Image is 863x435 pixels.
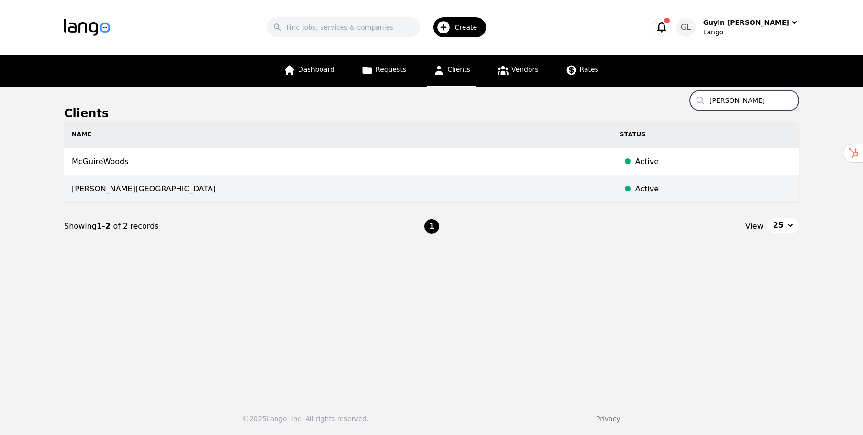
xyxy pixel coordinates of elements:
a: Requests [355,55,412,87]
input: Find jobs, services & companies [267,17,420,37]
div: © 2025 Lango, Inc. All rights reserved. [243,414,368,424]
td: McGuireWoods [64,148,612,176]
div: Guyin [PERSON_NAME] [703,18,789,27]
nav: Page navigation [64,203,799,250]
div: Lango [703,27,799,37]
span: Create [455,22,484,32]
span: 1-2 [97,222,113,231]
a: Clients [427,55,476,87]
span: Dashboard [298,66,334,73]
a: Privacy [596,415,620,423]
a: Dashboard [278,55,340,87]
a: Rates [560,55,604,87]
div: Showing of 2 records [64,221,424,232]
button: Create [420,13,492,41]
span: Requests [376,66,406,73]
h1: Clients [64,106,799,121]
button: GLGuyin [PERSON_NAME]Lango [676,18,799,37]
img: Logo [64,19,110,36]
th: Name [64,121,612,148]
a: Vendors [491,55,544,87]
span: Vendors [511,66,538,73]
span: 25 [773,220,784,231]
button: 25 [767,218,799,233]
th: Status [612,121,799,148]
span: Clients [447,66,470,73]
input: Search [690,90,799,111]
div: Active [635,156,791,167]
span: View [745,221,763,232]
td: [PERSON_NAME][GEOGRAPHIC_DATA] [64,176,612,203]
div: Active [635,183,791,195]
span: Rates [580,66,598,73]
span: GL [681,22,691,33]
